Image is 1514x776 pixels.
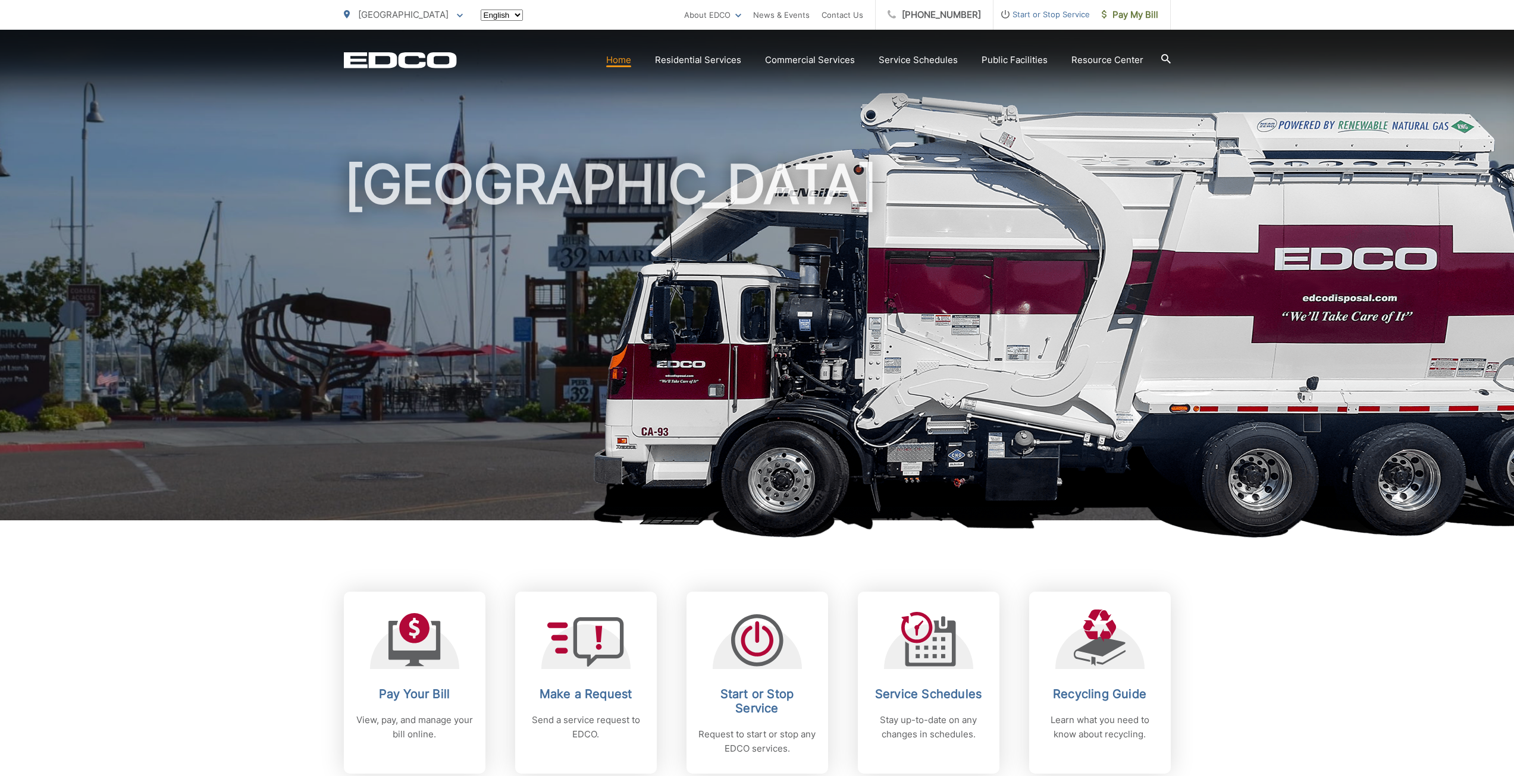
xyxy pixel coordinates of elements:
a: Pay Your Bill View, pay, and manage your bill online. [344,592,485,774]
a: Service Schedules Stay up-to-date on any changes in schedules. [858,592,999,774]
a: Public Facilities [982,53,1048,67]
a: Home [606,53,631,67]
h2: Service Schedules [870,687,988,701]
h2: Start or Stop Service [698,687,816,715]
a: Commercial Services [765,53,855,67]
h2: Recycling Guide [1041,687,1159,701]
a: Make a Request Send a service request to EDCO. [515,592,657,774]
h2: Make a Request [527,687,645,701]
a: News & Events [753,8,810,22]
a: EDCD logo. Return to the homepage. [344,52,457,68]
a: Service Schedules [879,53,958,67]
h2: Pay Your Bill [356,687,474,701]
a: Residential Services [655,53,741,67]
p: Send a service request to EDCO. [527,713,645,742]
p: Request to start or stop any EDCO services. [698,727,816,756]
p: Stay up-to-date on any changes in schedules. [870,713,988,742]
span: Pay My Bill [1102,8,1158,22]
p: Learn what you need to know about recycling. [1041,713,1159,742]
a: Resource Center [1071,53,1143,67]
a: Recycling Guide Learn what you need to know about recycling. [1029,592,1171,774]
span: [GEOGRAPHIC_DATA] [358,9,449,20]
a: About EDCO [684,8,741,22]
h1: [GEOGRAPHIC_DATA] [344,155,1171,531]
a: Contact Us [822,8,863,22]
p: View, pay, and manage your bill online. [356,713,474,742]
select: Select a language [481,10,523,21]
